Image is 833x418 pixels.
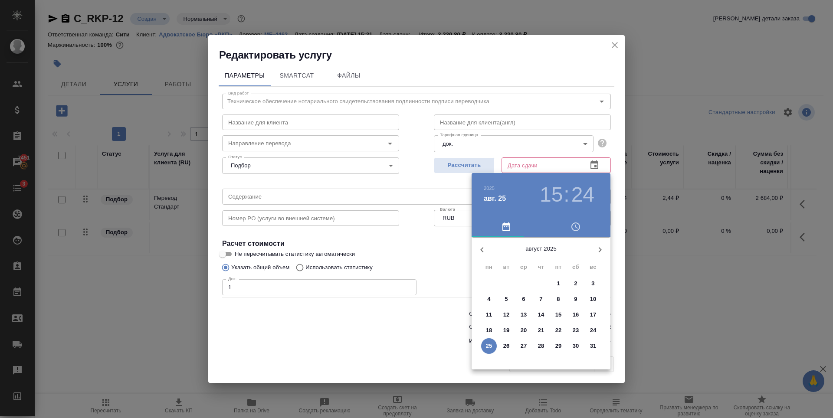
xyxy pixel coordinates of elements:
[484,193,506,204] button: авг. 25
[516,263,531,271] span: ср
[540,183,563,207] button: 15
[585,323,601,338] button: 24
[573,326,579,335] p: 23
[585,263,601,271] span: вс
[538,326,544,335] p: 21
[557,279,560,288] p: 1
[481,291,497,307] button: 4
[564,183,569,207] h3: :
[551,263,566,271] span: пт
[568,307,584,323] button: 16
[574,295,577,304] p: 9
[492,245,590,253] p: август 2025
[521,342,527,350] p: 27
[522,295,525,304] p: 6
[538,342,544,350] p: 28
[590,342,597,350] p: 31
[498,323,514,338] button: 19
[585,291,601,307] button: 10
[521,326,527,335] p: 20
[574,279,577,288] p: 2
[533,307,549,323] button: 14
[539,295,542,304] p: 7
[503,342,510,350] p: 26
[516,291,531,307] button: 6
[591,279,594,288] p: 3
[568,338,584,354] button: 30
[551,291,566,307] button: 8
[484,186,495,191] button: 2025
[486,310,492,319] p: 11
[533,323,549,338] button: 21
[533,338,549,354] button: 28
[538,310,544,319] p: 14
[573,342,579,350] p: 30
[573,310,579,319] p: 16
[521,310,527,319] p: 13
[503,310,510,319] p: 12
[503,326,510,335] p: 19
[571,183,594,207] button: 24
[481,323,497,338] button: 18
[487,295,490,304] p: 4
[533,263,549,271] span: чт
[516,307,531,323] button: 13
[481,263,497,271] span: пн
[498,263,514,271] span: вт
[585,338,601,354] button: 31
[585,307,601,323] button: 17
[486,342,492,350] p: 25
[481,307,497,323] button: 11
[568,276,584,291] button: 2
[557,295,560,304] p: 8
[551,323,566,338] button: 22
[585,276,601,291] button: 3
[568,323,584,338] button: 23
[551,307,566,323] button: 15
[505,295,508,304] p: 5
[555,310,562,319] p: 15
[498,338,514,354] button: 26
[481,338,497,354] button: 25
[486,326,492,335] p: 18
[568,263,584,271] span: сб
[555,326,562,335] p: 22
[568,291,584,307] button: 9
[533,291,549,307] button: 7
[498,307,514,323] button: 12
[590,310,597,319] p: 17
[551,338,566,354] button: 29
[516,338,531,354] button: 27
[551,276,566,291] button: 1
[555,342,562,350] p: 29
[590,326,597,335] p: 24
[516,323,531,338] button: 20
[590,295,597,304] p: 10
[498,291,514,307] button: 5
